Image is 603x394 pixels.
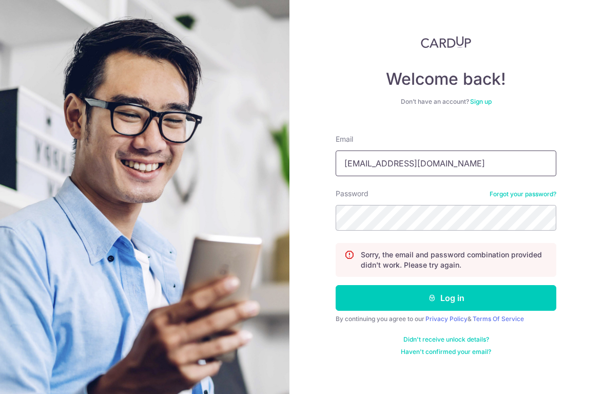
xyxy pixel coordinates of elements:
label: Password [336,189,368,199]
div: By continuing you agree to our & [336,315,556,323]
label: Email [336,134,353,144]
button: Log in [336,285,556,311]
h4: Welcome back! [336,69,556,89]
a: Privacy Policy [425,315,468,323]
a: Haven't confirmed your email? [401,348,491,356]
a: Sign up [470,98,492,105]
div: Don’t have an account? [336,98,556,106]
p: Sorry, the email and password combination provided didn't work. Please try again. [361,250,548,270]
a: Forgot your password? [490,190,556,198]
a: Terms Of Service [473,315,524,323]
img: CardUp Logo [421,36,471,48]
input: Enter your Email [336,151,556,176]
a: Didn't receive unlock details? [403,335,489,344]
